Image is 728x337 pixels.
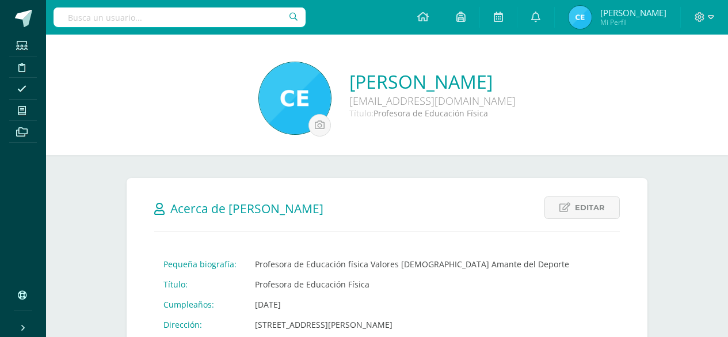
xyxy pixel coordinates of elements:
[246,315,578,335] td: [STREET_ADDRESS][PERSON_NAME]
[154,254,246,274] td: Pequeña biografía:
[544,196,620,219] a: Editar
[154,274,246,294] td: Título:
[600,17,666,27] span: Mi Perfil
[600,7,666,18] span: [PERSON_NAME]
[349,69,516,94] a: [PERSON_NAME]
[154,315,246,335] td: Dirección:
[246,274,578,294] td: Profesora de Educación Física
[246,294,578,315] td: [DATE]
[373,108,488,119] span: Profesora de Educación Física
[154,294,246,315] td: Cumpleaños:
[259,62,331,134] img: 5a99efc9119878609758b476a5322e7d.png
[569,6,592,29] img: fb7bc49052b7d77ae9a6949d221bfe25.png
[349,94,516,108] div: [EMAIL_ADDRESS][DOMAIN_NAME]
[349,108,373,119] span: Título:
[246,254,578,274] td: Profesora de Educación física Valores [DEMOGRAPHIC_DATA] Amante del Deporte
[170,200,323,217] span: Acerca de [PERSON_NAME]
[54,7,306,27] input: Busca un usuario...
[575,197,605,218] span: Editar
